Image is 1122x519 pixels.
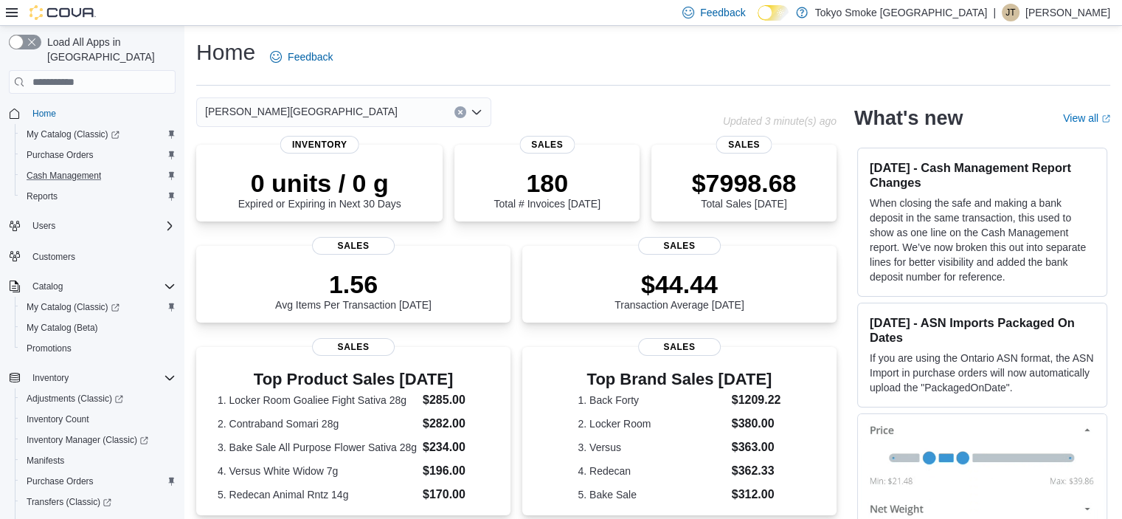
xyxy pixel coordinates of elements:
[27,190,58,202] span: Reports
[1063,112,1110,124] a: View allExternal link
[238,168,401,198] p: 0 units / 0 g
[32,372,69,384] span: Inventory
[21,431,176,449] span: Inventory Manager (Classic)
[716,136,772,154] span: Sales
[21,319,176,337] span: My Catalog (Beta)
[614,269,744,311] div: Transaction Average [DATE]
[27,475,94,487] span: Purchase Orders
[15,409,181,430] button: Inventory Count
[27,149,94,161] span: Purchase Orders
[27,301,120,313] span: My Catalog (Classic)
[32,108,56,120] span: Home
[21,298,125,316] a: My Catalog (Classic)
[638,237,721,255] span: Sales
[15,317,181,338] button: My Catalog (Beta)
[32,281,63,292] span: Catalog
[27,170,101,182] span: Cash Management
[3,368,181,388] button: Inventory
[21,126,125,143] a: My Catalog (Classic)
[15,297,181,317] a: My Catalog (Classic)
[312,338,395,356] span: Sales
[614,269,744,299] p: $44.44
[21,410,95,428] a: Inventory Count
[815,4,988,21] p: Tokyo Smoke [GEOGRAPHIC_DATA]
[32,220,55,232] span: Users
[423,439,489,456] dd: $234.00
[21,493,176,511] span: Transfers (Classic)
[854,106,963,130] h2: What's new
[700,5,745,20] span: Feedback
[1005,4,1015,21] span: JT
[205,103,398,120] span: [PERSON_NAME][GEOGRAPHIC_DATA]
[21,472,100,490] a: Purchase Orders
[454,106,466,118] button: Clear input
[21,146,176,164] span: Purchase Orders
[27,128,120,140] span: My Catalog (Classic)
[3,103,181,124] button: Home
[732,486,781,503] dd: $312.00
[15,471,181,492] button: Purchase Orders
[15,492,181,512] a: Transfers (Classic)
[870,351,1095,395] p: If you are using the Ontario ASN format, the ASN Import in purchase orders will now automatically...
[578,487,725,502] dt: 5. Bake Sale
[218,393,417,408] dt: 1. Locker Room Goaliee Fight Sativa 28g
[1025,4,1110,21] p: [PERSON_NAME]
[21,126,176,143] span: My Catalog (Classic)
[1101,114,1110,123] svg: External link
[578,416,725,431] dt: 2. Locker Room
[27,455,64,467] span: Manifests
[21,319,104,337] a: My Catalog (Beta)
[27,393,123,405] span: Adjustments (Classic)
[21,452,70,470] a: Manifests
[27,247,176,265] span: Customers
[32,251,75,263] span: Customers
[21,493,117,511] a: Transfers (Classic)
[15,145,181,165] button: Purchase Orders
[732,391,781,409] dd: $1209.22
[27,369,176,387] span: Inventory
[870,315,1095,345] h3: [DATE] - ASN Imports Packaged On Dates
[578,371,780,388] h3: Top Brand Sales [DATE]
[21,167,107,185] a: Cash Management
[758,5,789,21] input: Dark Mode
[870,196,1095,284] p: When closing the safe and making a bank deposit in the same transaction, this used to show as one...
[312,237,395,255] span: Sales
[423,462,489,480] dd: $196.00
[471,106,482,118] button: Open list of options
[993,4,996,21] p: |
[21,188,63,205] a: Reports
[27,496,111,508] span: Transfers (Classic)
[423,415,489,433] dd: $282.00
[15,165,181,186] button: Cash Management
[15,388,181,409] a: Adjustments (Classic)
[30,5,96,20] img: Cova
[218,416,417,431] dt: 2. Contraband Somari 28g
[27,343,72,354] span: Promotions
[21,390,176,408] span: Adjustments (Classic)
[3,276,181,297] button: Catalog
[27,217,61,235] button: Users
[21,340,77,357] a: Promotions
[27,434,148,446] span: Inventory Manager (Classic)
[21,431,154,449] a: Inventory Manager (Classic)
[21,188,176,205] span: Reports
[15,430,181,450] a: Inventory Manager (Classic)
[21,410,176,428] span: Inventory Count
[218,371,489,388] h3: Top Product Sales [DATE]
[27,104,176,123] span: Home
[27,248,81,266] a: Customers
[578,440,725,455] dt: 3. Versus
[21,340,176,357] span: Promotions
[27,217,176,235] span: Users
[578,393,725,408] dt: 1. Back Forty
[732,439,781,456] dd: $363.00
[218,440,417,455] dt: 3. Bake Sale All Purpose Flower Sativa 28g
[288,49,333,64] span: Feedback
[423,486,489,503] dd: $170.00
[238,168,401,210] div: Expired or Expiring in Next 30 Days
[27,413,89,425] span: Inventory Count
[21,472,176,490] span: Purchase Orders
[27,105,62,123] a: Home
[196,38,255,67] h1: Home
